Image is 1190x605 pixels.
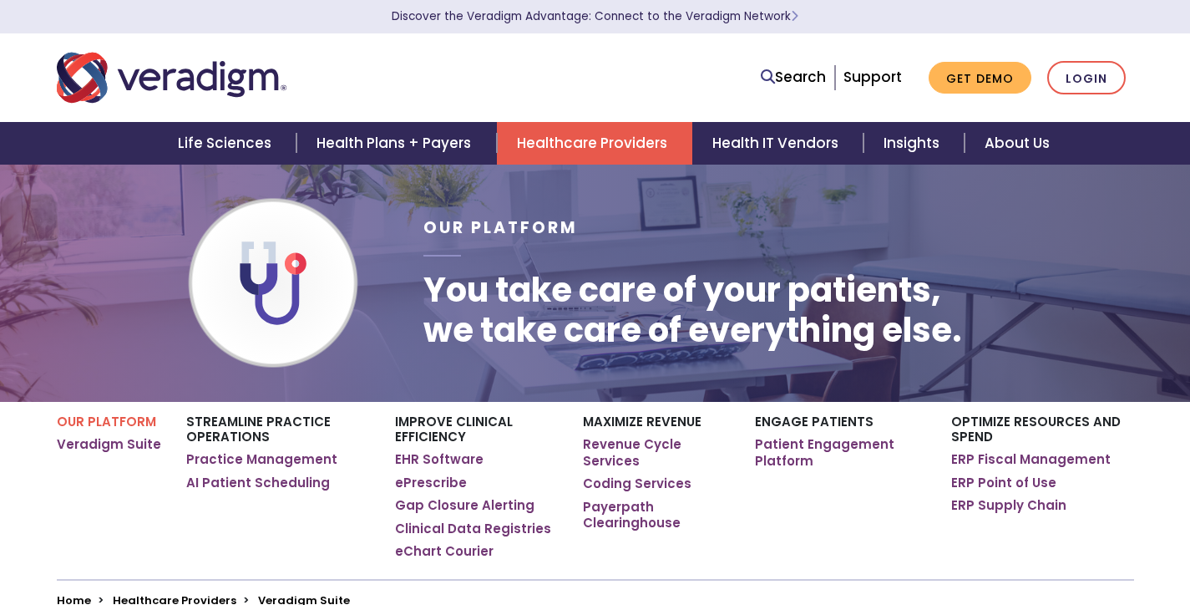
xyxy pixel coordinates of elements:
a: Clinical Data Registries [395,521,551,537]
a: ERP Supply Chain [951,497,1066,514]
a: Coding Services [583,475,691,492]
a: ERP Point of Use [951,475,1056,491]
a: Gap Closure Alerting [395,497,534,514]
a: Search [761,66,826,89]
a: ePrescribe [395,475,467,491]
span: Learn More [791,8,798,24]
a: Health Plans + Payers [296,122,496,165]
a: eChart Courier [395,543,494,560]
a: Life Sciences [158,122,296,165]
a: Login [1047,61,1126,95]
a: Healthcare Providers [497,122,692,165]
a: EHR Software [395,451,484,468]
img: Veradigm logo [57,50,286,105]
a: Health IT Vendors [692,122,863,165]
a: AI Patient Scheduling [186,475,330,491]
a: Veradigm Suite [57,436,161,453]
a: Insights [863,122,965,165]
a: Payerpath Clearinghouse [583,499,729,531]
a: Discover the Veradigm Advantage: Connect to the Veradigm NetworkLearn More [392,8,798,24]
a: Patient Engagement Platform [755,436,926,469]
a: About Us [965,122,1070,165]
a: Revenue Cycle Services [583,436,729,469]
h1: You take care of your patients, we take care of everything else. [423,270,962,350]
a: Support [843,67,902,87]
a: ERP Fiscal Management [951,451,1111,468]
a: Get Demo [929,62,1031,94]
a: Practice Management [186,451,337,468]
span: Our Platform [423,216,578,239]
